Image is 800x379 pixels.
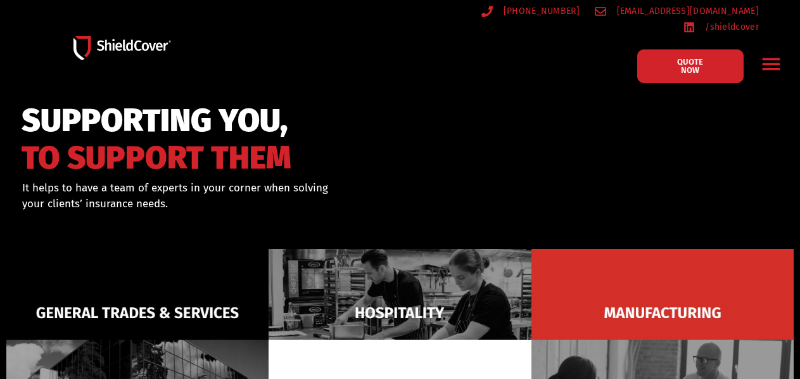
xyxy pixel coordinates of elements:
[22,196,450,212] p: your clients’ insurance needs.
[481,3,580,19] a: [PHONE_NUMBER]
[702,19,759,35] span: /shieldcover
[22,108,291,134] span: SUPPORTING YOU,
[668,58,713,74] span: QUOTE NOW
[683,19,759,35] a: /shieldcover
[637,49,744,83] a: QUOTE NOW
[756,49,786,79] div: Menu Toggle
[595,3,759,19] a: [EMAIL_ADDRESS][DOMAIN_NAME]
[22,180,450,212] div: It helps to have a team of experts in your corner when solving
[500,3,580,19] span: [PHONE_NUMBER]
[614,3,759,19] span: [EMAIL_ADDRESS][DOMAIN_NAME]
[73,36,171,60] img: Shield-Cover-Underwriting-Australia-logo-full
